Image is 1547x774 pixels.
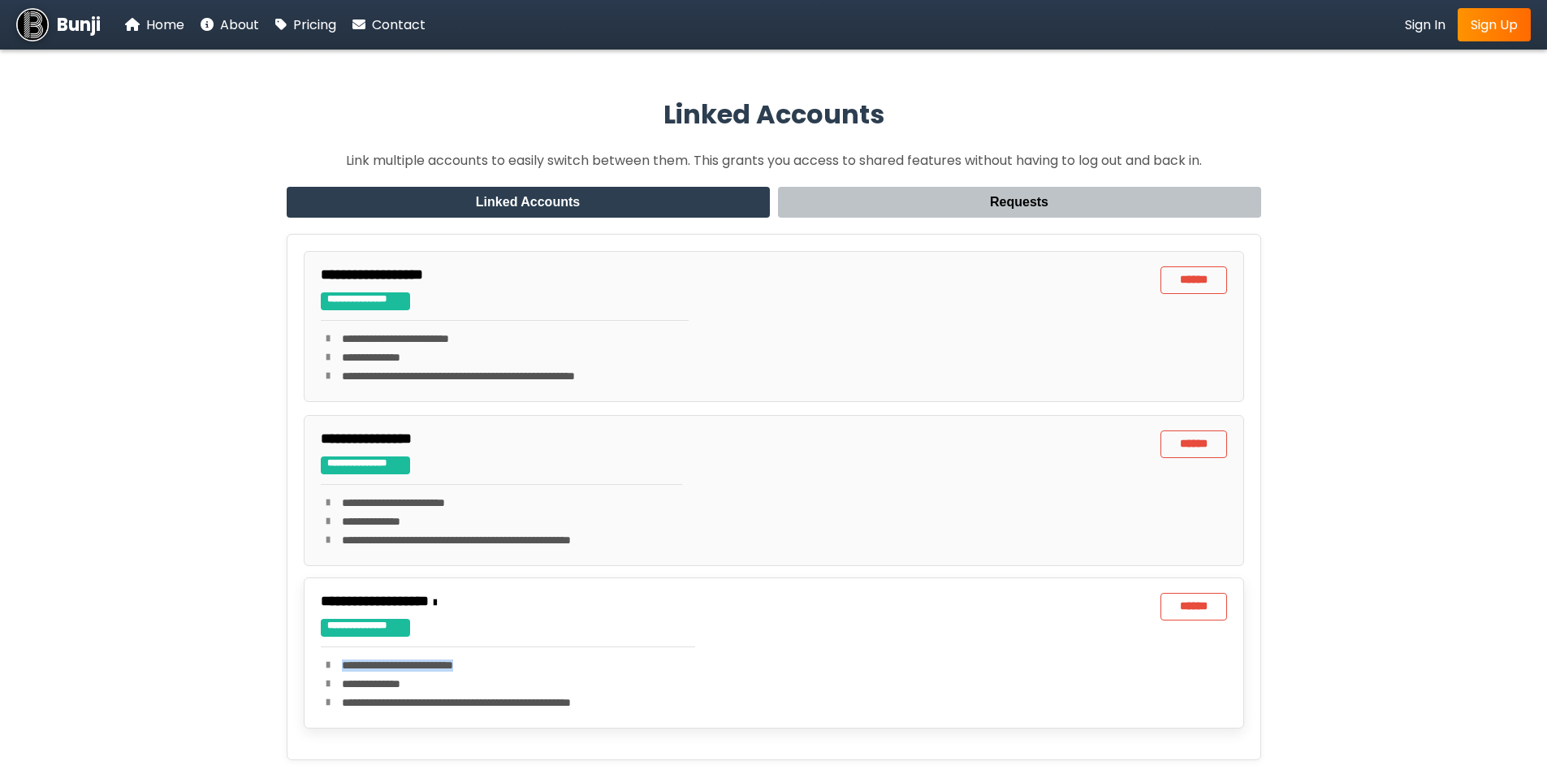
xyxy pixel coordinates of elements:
[201,15,259,35] a: About
[287,95,1261,134] h2: Linked Accounts
[146,15,184,34] span: Home
[16,8,101,41] a: Bunji
[293,15,336,34] span: Pricing
[287,187,770,218] button: Linked Accounts
[287,150,1261,171] p: Link multiple accounts to easily switch between them. This grants you access to shared features w...
[372,15,426,34] span: Contact
[778,187,1261,218] button: Requests
[57,11,101,38] span: Bunji
[125,15,184,35] a: Home
[16,8,49,41] img: Bunji Dental Referral Management
[275,15,336,35] a: Pricing
[1458,8,1531,41] a: Sign Up
[1405,15,1445,34] span: Sign In
[1471,15,1518,34] span: Sign Up
[352,15,426,35] a: Contact
[1405,15,1445,35] a: Sign In
[220,15,259,34] span: About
